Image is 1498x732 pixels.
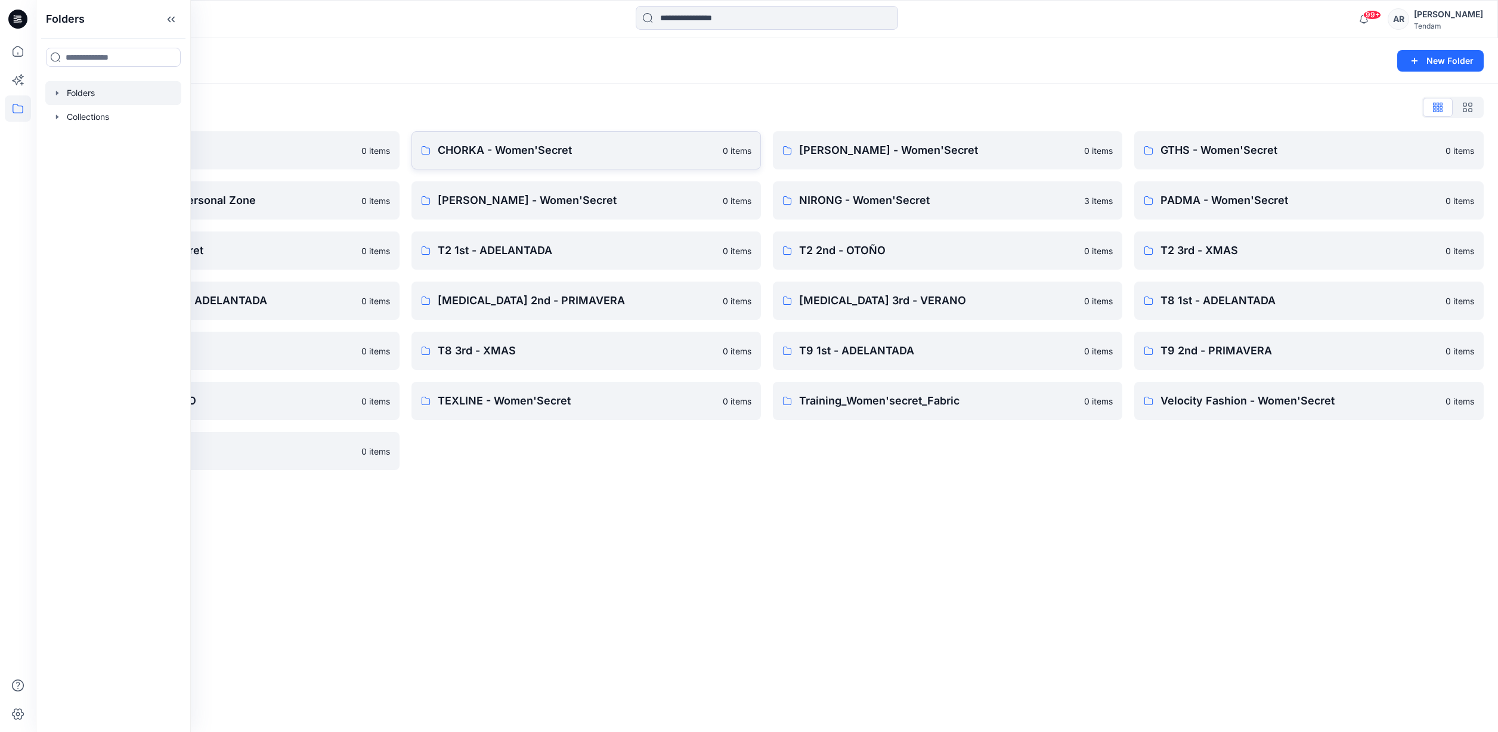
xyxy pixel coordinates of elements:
p: T2 1st - ADELANTADA [438,242,716,259]
p: 0 items [361,245,390,257]
p: 0 items [361,445,390,458]
a: T8 3rd - XMAS0 items [411,332,761,370]
p: 0 items [1446,194,1474,207]
a: GTHS - Women'Secret0 items [1134,131,1484,169]
p: [PERSON_NAME] - Women'Secret [438,192,716,209]
p: 0 items [1084,395,1113,407]
p: T9 2nd - PRIMAVERA [1160,342,1438,359]
p: PADMA - Women'Secret [1160,192,1438,209]
p: 0 items [723,395,751,407]
div: [PERSON_NAME] [1414,7,1483,21]
p: 0 items [1446,345,1474,357]
p: 0 items [1446,395,1474,407]
a: Training_Women'secret_Fabric0 items [773,382,1122,420]
a: T8 1st - ADELANTADA0 items [1134,282,1484,320]
div: Tendam [1414,21,1483,30]
p: [MEDICAL_DATA] 3rd - VERANO [799,292,1077,309]
p: T9 3rd Round VERANO [76,393,354,409]
p: [MEDICAL_DATA] 1st - ADELANTADA [76,292,354,309]
p: TEXLINE - Women'Secret [438,393,716,409]
div: AR [1388,8,1409,30]
a: T2 3rd - XMAS0 items [1134,231,1484,270]
a: T2 2nd - OTOÑO0 items [773,231,1122,270]
a: T8 2nd - OTOÑO0 items [50,332,400,370]
p: [MEDICAL_DATA] 2nd - PRIMAVERA [438,292,716,309]
p: 3 items [1084,194,1113,207]
p: 0 items [1084,345,1113,357]
p: 0 items [361,395,390,407]
a: NIRONG - Women'Secret3 items [773,181,1122,220]
p: 0 items [723,144,751,157]
a: [PERSON_NAME] - Women'Secret0 items [773,131,1122,169]
p: 0 items [1446,295,1474,307]
button: New Folder [1397,50,1484,72]
p: 0 items [723,245,751,257]
p: T8 3rd - XMAS [438,342,716,359]
p: 0 items [1446,245,1474,257]
p: T8 1st - ADELANTADA [1160,292,1438,309]
a: SUMEC - Women'Secret0 items [50,231,400,270]
p: 0 items [1446,144,1474,157]
p: 00_BW Support [76,142,354,159]
p: Training_Women'secret_Fabric [799,393,1077,409]
a: CHORKA - Women'Secret0 items [411,131,761,169]
a: Velocity Fashion - Women'Secret0 items [1134,382,1484,420]
a: TEXLINE - Women'Secret0 items [411,382,761,420]
a: [PERSON_NAME] - Women'Secret0 items [411,181,761,220]
p: T8 2nd - OTOÑO [76,342,354,359]
a: T9 3rd Round VERANO0 items [50,382,400,420]
a: [PERSON_NAME]'s Personal Zone0 items [50,181,400,220]
p: [PERSON_NAME]'s Personal Zone [76,192,354,209]
p: 0 items [361,295,390,307]
a: T9 2nd - PRIMAVERA0 items [1134,332,1484,370]
p: CHORKA - Women'Secret [438,142,716,159]
a: 00_BW Support0 items [50,131,400,169]
p: 0 items [1084,144,1113,157]
p: [PERSON_NAME] - Women'Secret [799,142,1077,159]
a: [MEDICAL_DATA] 3rd - VERANO0 items [773,282,1122,320]
p: SUMEC - Women'Secret [76,242,354,259]
p: Velocity Fashion - Women'Secret [1160,393,1438,409]
p: 0 items [723,295,751,307]
a: [MEDICAL_DATA] 2nd - PRIMAVERA0 items [411,282,761,320]
p: T2 3rd - XMAS [1160,242,1438,259]
a: T2 1st - ADELANTADA0 items [411,231,761,270]
p: GTHS - Women'Secret [1160,142,1438,159]
a: T9 1st - ADELANTADA0 items [773,332,1122,370]
a: [MEDICAL_DATA] 1st - ADELANTADA0 items [50,282,400,320]
p: 0 items [723,194,751,207]
p: 0 items [361,194,390,207]
p: WS Blocks [76,443,354,459]
a: WS Blocks0 items [50,432,400,470]
p: T2 2nd - OTOÑO [799,242,1077,259]
p: 0 items [1084,245,1113,257]
p: 0 items [723,345,751,357]
p: 0 items [1084,295,1113,307]
p: T9 1st - ADELANTADA [799,342,1077,359]
p: 0 items [361,144,390,157]
a: PADMA - Women'Secret0 items [1134,181,1484,220]
p: NIRONG - Women'Secret [799,192,1077,209]
span: 99+ [1363,10,1381,20]
p: 0 items [361,345,390,357]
